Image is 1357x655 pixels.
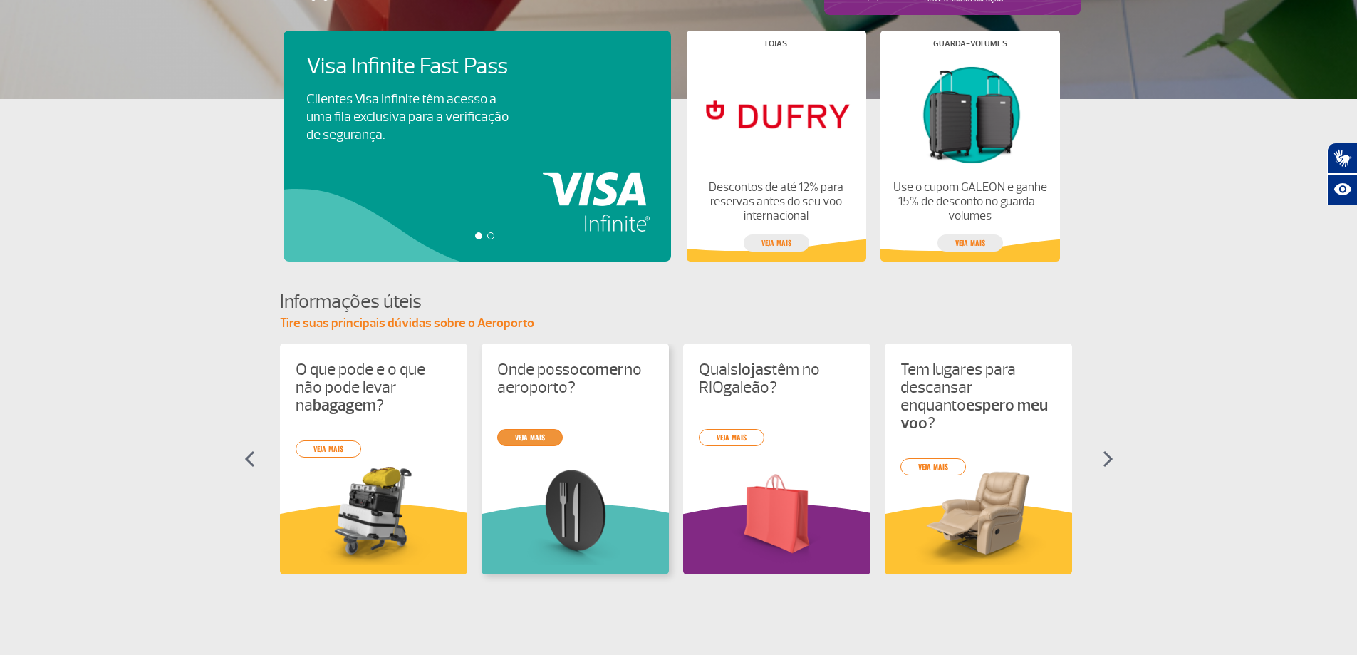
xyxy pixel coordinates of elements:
[280,504,467,574] img: amareloInformacoesUteis.svg
[900,463,1056,565] img: card%20informa%C3%A7%C3%B5es%204.png
[313,395,376,416] strong: bagagem
[892,59,1047,169] img: Guarda-volumes
[296,463,452,565] img: card%20informa%C3%A7%C3%B5es%201.png
[699,463,855,565] img: card%20informa%C3%A7%C3%B5es%206.png
[744,234,809,252] a: veja mais
[1327,143,1357,205] div: Plugin de acessibilidade da Hand Talk.
[296,440,361,458] a: veja mais
[482,504,669,574] img: verdeInformacoesUteis.svg
[1327,174,1357,205] button: Abrir recursos assistivos.
[698,59,853,169] img: Lojas
[933,40,1007,48] h4: Guarda-volumes
[937,234,1003,252] a: veja mais
[306,53,533,80] h4: Visa Infinite Fast Pass
[1103,450,1113,468] img: seta-direita
[892,180,1047,223] p: Use o cupom GALEON e ganhe 15% de desconto no guarda-volumes
[683,504,870,574] img: roxoInformacoesUteis.svg
[765,40,787,48] h4: Lojas
[579,359,624,380] strong: comer
[497,429,563,446] a: veja mais
[244,450,255,468] img: seta-esquerda
[280,289,1078,315] h4: Informações úteis
[738,359,771,380] strong: lojas
[497,463,653,565] img: card%20informa%C3%A7%C3%B5es%208.png
[699,361,855,396] p: Quais têm no RIOgaleão?
[306,91,509,144] p: Clientes Visa Infinite têm acesso a uma fila exclusiva para a verificação de segurança.
[1327,143,1357,174] button: Abrir tradutor de língua de sinais.
[280,315,1078,332] p: Tire suas principais dúvidas sobre o Aeroporto
[900,395,1048,433] strong: espero meu voo
[306,53,648,144] a: Visa Infinite Fast PassClientes Visa Infinite têm acesso a uma fila exclusiva para a verificação ...
[900,361,1056,432] p: Tem lugares para descansar enquanto ?
[497,361,653,396] p: Onde posso no aeroporto?
[296,361,452,414] p: O que pode e o que não pode levar na ?
[699,429,764,446] a: veja mais
[900,458,966,475] a: veja mais
[885,504,1072,574] img: amareloInformacoesUteis.svg
[698,180,853,223] p: Descontos de até 12% para reservas antes do seu voo internacional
